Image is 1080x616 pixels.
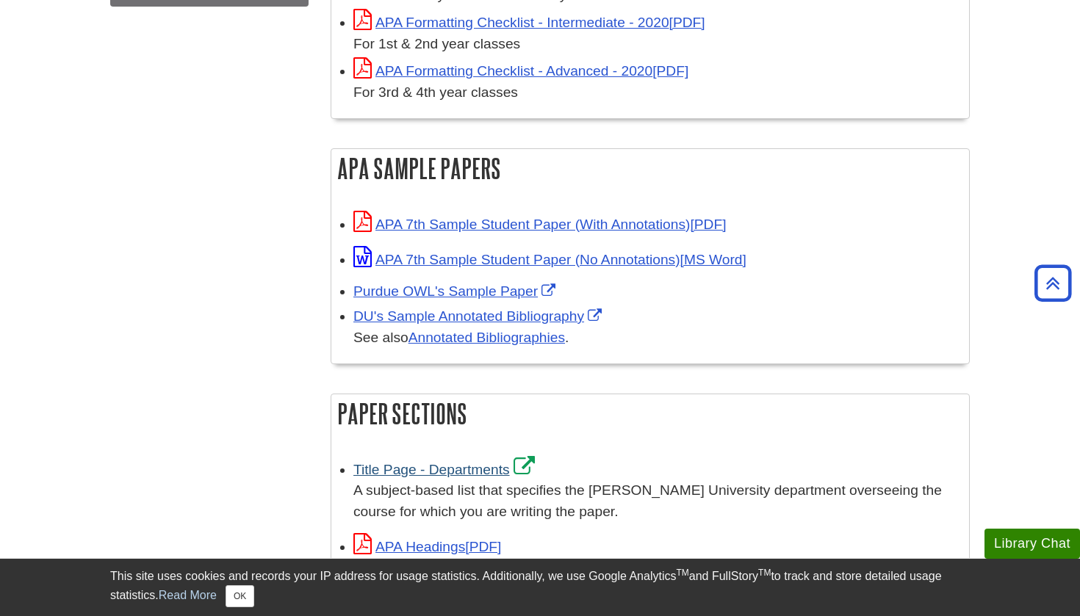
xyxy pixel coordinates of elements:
[676,568,688,578] sup: TM
[758,568,771,578] sup: TM
[331,149,969,188] h2: APA Sample Papers
[353,462,539,477] a: Link opens in new window
[984,529,1080,559] button: Library Chat
[353,82,962,104] div: For 3rd & 4th year classes
[353,539,501,554] a: Link opens in new window
[353,252,746,267] a: Link opens in new window
[353,308,605,324] a: Link opens in new window
[353,283,559,299] a: Link opens in new window
[1029,273,1076,293] a: Back to Top
[159,589,217,601] a: Read More
[353,15,705,30] a: Link opens in new window
[226,585,254,607] button: Close
[353,327,962,349] div: See also .
[408,330,565,345] a: Annotated Bibliographies
[331,394,969,433] h2: Paper Sections
[353,217,726,232] a: Link opens in new window
[353,34,962,55] div: For 1st & 2nd year classes
[353,480,962,523] div: A subject-based list that specifies the [PERSON_NAME] University department overseeing the course...
[110,568,970,607] div: This site uses cookies and records your IP address for usage statistics. Additionally, we use Goo...
[353,63,688,79] a: Link opens in new window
